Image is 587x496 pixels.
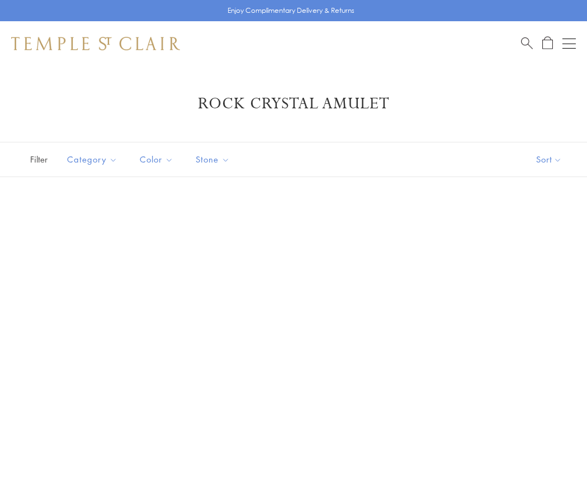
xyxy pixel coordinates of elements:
[228,5,354,16] p: Enjoy Complimentary Delivery & Returns
[511,142,587,177] button: Show sort by
[11,37,180,50] img: Temple St. Clair
[61,152,126,166] span: Category
[28,94,559,114] h1: Rock Crystal Amulet
[134,152,182,166] span: Color
[521,36,533,50] a: Search
[190,152,238,166] span: Stone
[131,147,182,172] button: Color
[542,36,553,50] a: Open Shopping Bag
[59,147,126,172] button: Category
[562,37,576,50] button: Open navigation
[187,147,238,172] button: Stone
